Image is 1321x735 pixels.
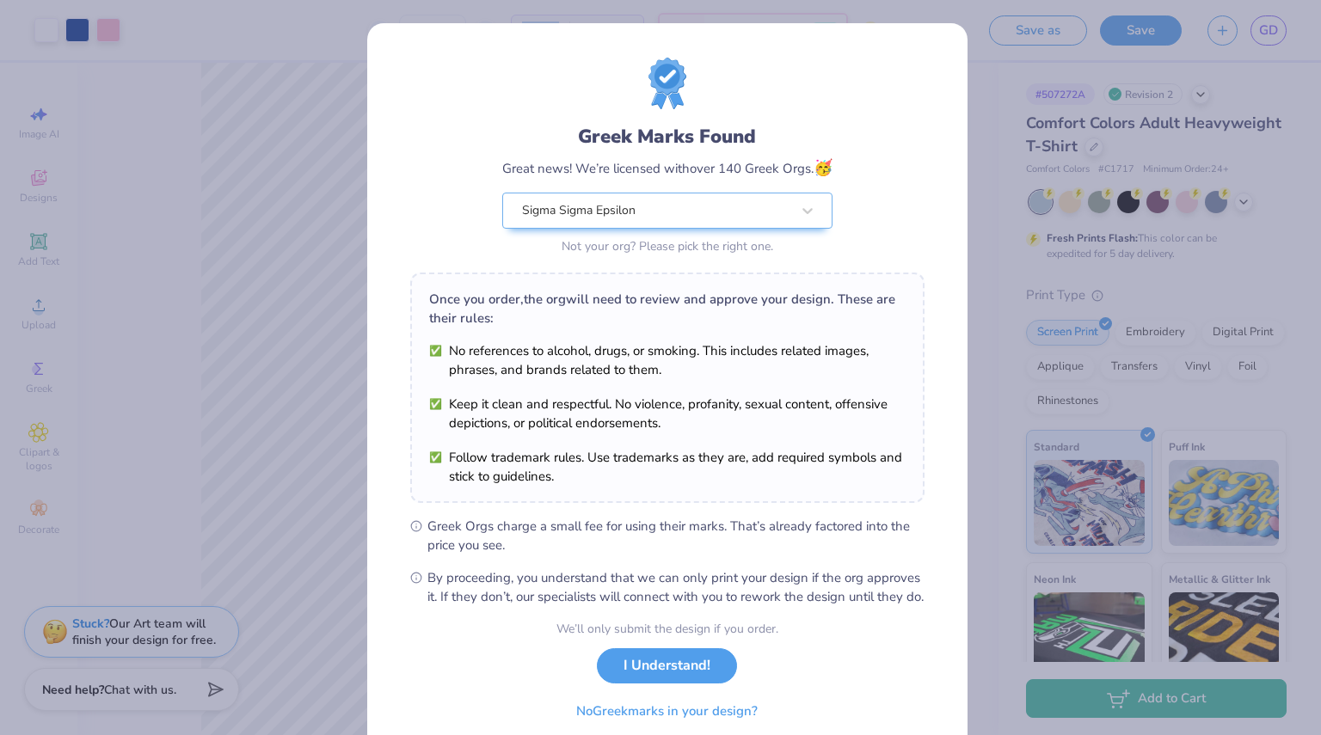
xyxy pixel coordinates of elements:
li: Follow trademark rules. Use trademarks as they are, add required symbols and stick to guidelines. [429,448,906,486]
li: Keep it clean and respectful. No violence, profanity, sexual content, offensive depictions, or po... [429,395,906,432]
img: license-marks-badge.png [648,58,686,109]
span: Greek Orgs charge a small fee for using their marks. That’s already factored into the price you see. [427,517,925,554]
div: Great news! We’re licensed with over 140 Greek Orgs. [502,156,833,180]
div: Once you order, the org will need to review and approve your design. These are their rules: [429,290,906,328]
li: No references to alcohol, drugs, or smoking. This includes related images, phrases, and brands re... [429,341,906,379]
div: We’ll only submit the design if you order. [556,620,778,638]
div: Greek Marks Found [502,123,833,150]
button: NoGreekmarks in your design? [562,694,772,729]
span: 🥳 [814,157,833,178]
button: I Understand! [597,648,737,683]
div: Not your org? Please pick the right one. [502,237,833,255]
span: By proceeding, you understand that we can only print your design if the org approves it. If they ... [427,568,925,606]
